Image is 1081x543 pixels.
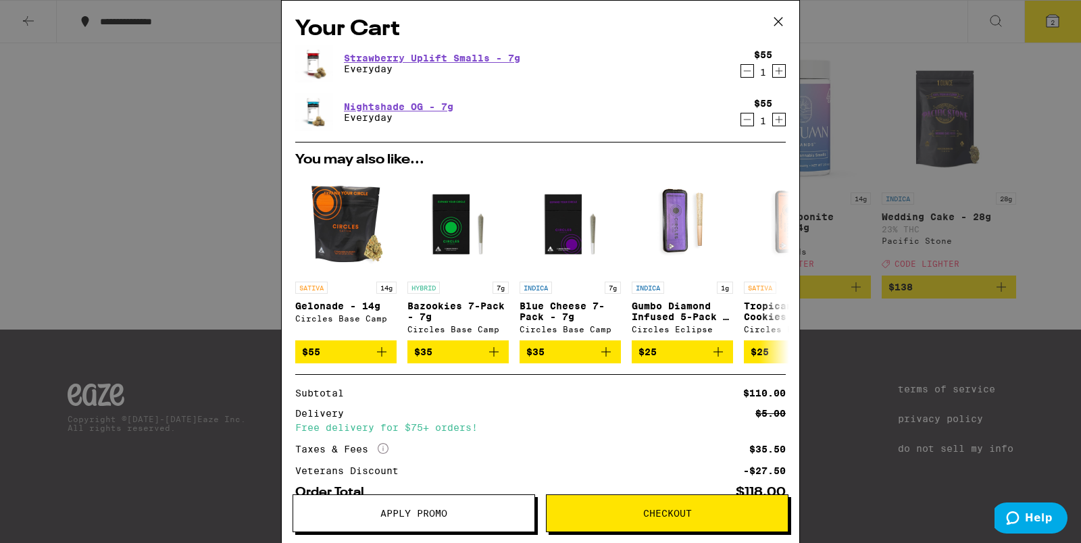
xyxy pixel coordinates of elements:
iframe: Opens a widget where you can find more information [995,502,1067,536]
button: Increment [772,64,786,78]
p: 1g [717,282,733,294]
button: Increment [772,113,786,126]
img: Circles Base Camp - Blue Cheese 7-Pack - 7g [520,174,621,275]
img: Circles Eclipse - Tropicana Cookies Diamond Infused 5-Pack - 3.5g [744,174,845,275]
img: Circles Base Camp - Gelonade - 14g [295,174,397,275]
p: INDICA [520,282,552,294]
img: Everyday - Strawberry Uplift Smalls - 7g [295,45,333,82]
button: Apply Promo [293,494,535,532]
a: Open page for Bazookies 7-Pack - 7g from Circles Base Camp [407,174,509,340]
button: Decrement [740,113,754,126]
h2: Your Cart [295,14,786,45]
div: Circles Base Camp [520,325,621,334]
p: INDICA [632,282,664,294]
div: Subtotal [295,388,353,398]
button: Add to bag [407,340,509,363]
a: Open page for Blue Cheese 7-Pack - 7g from Circles Base Camp [520,174,621,340]
p: Everyday [344,112,453,123]
button: Add to bag [295,340,397,363]
div: 1 [754,67,772,78]
p: 7g [493,282,509,294]
span: $35 [414,346,432,357]
button: Add to bag [632,340,733,363]
div: Circles Eclipse [632,325,733,334]
p: Gelonade - 14g [295,301,397,311]
span: $25 [638,346,657,357]
div: $55 [754,98,772,109]
a: Open page for Tropicana Cookies Diamond Infused 5-Pack - 3.5g from Circles Eclipse [744,174,845,340]
span: $55 [302,346,320,357]
button: Add to bag [520,340,621,363]
img: Circles Base Camp - Bazookies 7-Pack - 7g [407,174,509,275]
span: $35 [526,346,545,357]
p: 14g [376,282,397,294]
button: Checkout [546,494,788,532]
div: $118.00 [736,486,786,498]
img: Everyday - Nightshade OG - 7g [295,93,333,131]
div: Delivery [295,409,353,418]
p: Everyday [344,63,520,74]
div: $55 [754,49,772,60]
p: Bazookies 7-Pack - 7g [407,301,509,322]
p: Tropicana Cookies Diamond Infused 5-Pack - 3.5g [744,301,845,322]
a: Strawberry Uplift Smalls - 7g [344,53,520,63]
img: Circles Eclipse - Gumbo Diamond Infused 5-Pack - 3.5g [632,174,733,275]
div: $35.50 [749,444,786,454]
div: Circles Base Camp [407,325,509,334]
div: Free delivery for $75+ orders! [295,423,786,432]
div: 1 [754,115,772,126]
p: SATIVA [295,282,328,294]
p: SATIVA [744,282,776,294]
p: HYBRID [407,282,440,294]
p: Gumbo Diamond Infused 5-Pack - 3.5g [632,301,733,322]
div: Taxes & Fees [295,443,388,455]
div: $110.00 [743,388,786,398]
a: Open page for Gumbo Diamond Infused 5-Pack - 3.5g from Circles Eclipse [632,174,733,340]
span: $25 [751,346,769,357]
p: Blue Cheese 7-Pack - 7g [520,301,621,322]
div: Veterans Discount [295,466,408,475]
div: $5.00 [755,409,786,418]
div: -$27.50 [743,466,786,475]
button: Add to bag [744,340,845,363]
div: Circles Eclipse [744,325,845,334]
div: Order Total [295,486,374,498]
p: 7g [605,282,621,294]
a: Nightshade OG - 7g [344,101,453,112]
button: Decrement [740,64,754,78]
span: Apply Promo [380,509,447,518]
h2: You may also like... [295,153,786,167]
div: Circles Base Camp [295,314,397,323]
a: Open page for Gelonade - 14g from Circles Base Camp [295,174,397,340]
span: Checkout [643,509,692,518]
